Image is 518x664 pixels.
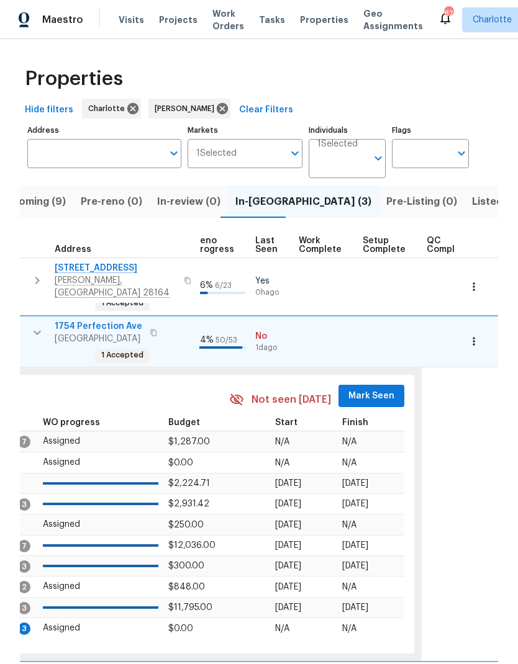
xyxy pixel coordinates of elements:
span: [DATE] [342,500,368,508]
span: N/A [275,624,289,633]
span: 3 [18,622,30,635]
span: N/A [342,583,357,591]
span: 3 [18,498,30,511]
span: QC Complete [427,236,470,254]
span: No [255,330,289,343]
span: $250.00 [168,521,204,529]
div: [PERSON_NAME] [148,99,230,119]
span: 6 / 23 [215,282,232,289]
span: Projects [159,14,198,26]
span: 3 [18,602,30,614]
span: Properties [300,14,348,26]
span: Last Seen [255,236,278,254]
span: 0h ago [255,287,289,298]
span: $12,036.00 [168,541,216,550]
button: Clear Filters [234,99,298,122]
span: Charlotte [88,102,130,115]
span: [DATE] [275,583,301,591]
span: 3 [18,560,30,573]
span: In-[GEOGRAPHIC_DATA] (3) [235,193,371,210]
span: [DATE] [275,562,301,570]
span: 2 [18,581,30,593]
span: Geo Assignments [363,7,423,32]
button: Open [453,145,470,162]
span: Visits [119,14,144,26]
p: Assigned [43,435,158,448]
span: 7 [18,436,30,448]
label: Individuals [309,127,386,134]
span: [GEOGRAPHIC_DATA] [55,333,142,345]
label: Flags [392,127,469,134]
span: WO progress [43,418,100,427]
span: Work Orders [212,7,244,32]
span: Reno Progress [194,236,234,254]
button: Mark Seen [339,385,404,408]
span: 1754 Perfection Ave [55,320,142,333]
span: Hide filters [25,102,73,118]
span: In-review (0) [157,193,220,210]
span: [DATE] [342,603,368,612]
div: 87 [444,7,453,20]
button: Open [165,145,183,162]
span: 94 % [194,336,214,344]
span: Tasks [259,16,285,24]
span: [DATE] [275,603,301,612]
span: $0.00 [168,459,193,467]
span: Clear Filters [239,102,293,118]
span: Maestro [42,14,83,26]
span: Not seen [DATE] [252,393,331,407]
p: Assigned [43,580,158,593]
label: Markets [188,127,303,134]
span: [DATE] [342,541,368,550]
span: Start [275,418,298,427]
span: $0.00 [168,624,193,633]
p: Assigned [43,456,158,469]
span: Setup Complete [363,236,406,254]
td: 11 day(s) past target finish date [37,316,90,367]
span: Pre-reno (0) [81,193,142,210]
button: Hide filters [20,99,78,122]
span: N/A [275,437,289,446]
span: N/A [342,521,357,529]
label: Address [27,127,181,134]
span: N/A [342,459,357,467]
p: Assigned [43,518,158,531]
button: Open [286,145,304,162]
span: [DATE] [275,479,301,488]
span: 1 Accepted [96,298,148,308]
span: $1,287.00 [168,437,210,446]
span: N/A [275,459,289,467]
span: 1d ago [255,343,289,353]
span: [DATE] [275,500,301,508]
span: [DATE] [275,521,301,529]
span: Properties [25,73,123,85]
span: Pre-Listing (0) [386,193,457,210]
button: Open [370,150,387,167]
span: Budget [168,418,200,427]
span: Work Complete [299,236,342,254]
span: 1 Selected [196,148,237,159]
span: 7 [18,540,30,552]
span: N/A [342,437,357,446]
span: $2,224.71 [168,479,210,488]
span: $2,931.42 [168,500,209,508]
span: Finish [342,418,368,427]
span: Address [55,245,91,254]
span: Mark Seen [348,388,394,404]
p: Assigned [43,622,158,635]
span: $11,795.00 [168,603,212,612]
span: [DATE] [342,479,368,488]
span: [DATE] [342,562,368,570]
span: 1 Accepted [96,350,148,361]
span: [DATE] [275,541,301,550]
span: Charlotte [473,14,512,26]
span: 26 % [194,281,213,290]
span: [PERSON_NAME] [155,102,219,115]
span: $300.00 [168,562,204,570]
span: Yes [255,275,289,287]
span: 1 Selected [317,139,358,150]
span: N/A [342,624,357,633]
span: $848.00 [168,583,205,591]
div: Charlotte [82,99,141,119]
span: 50 / 53 [216,336,237,344]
